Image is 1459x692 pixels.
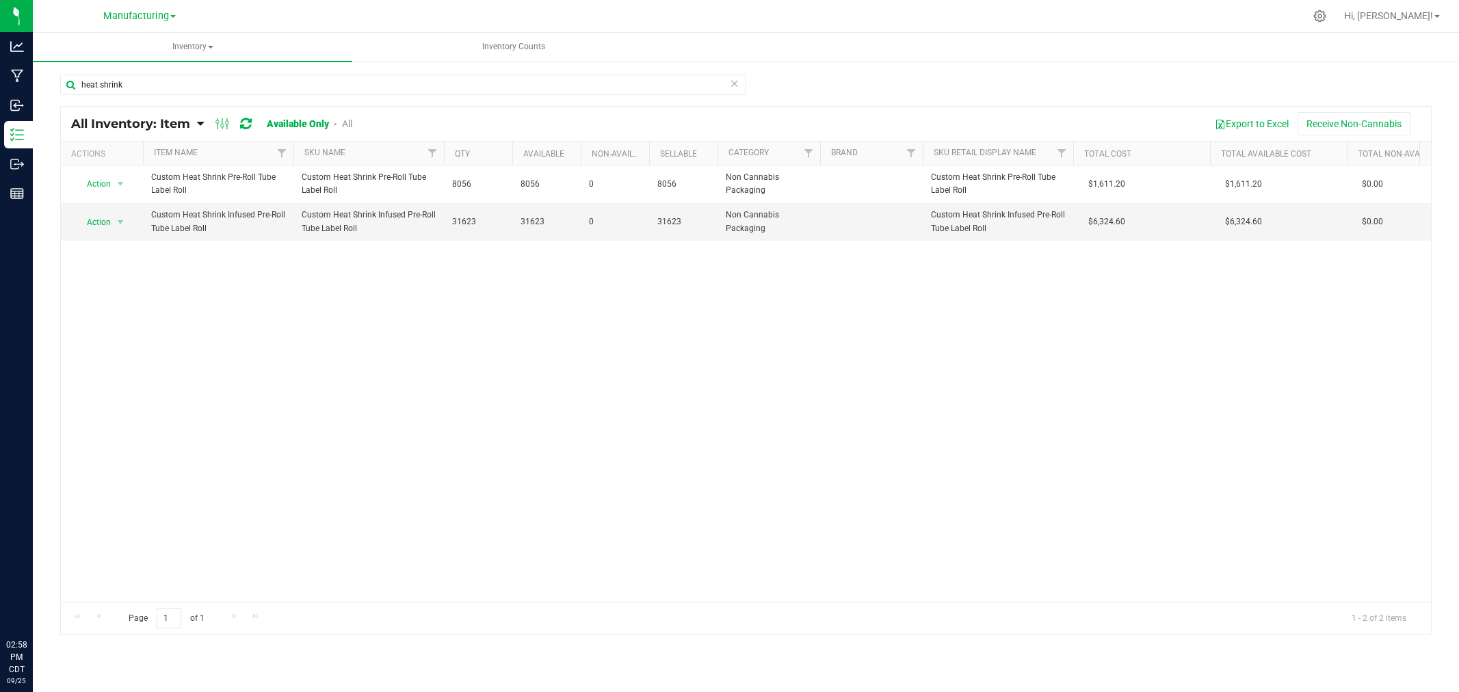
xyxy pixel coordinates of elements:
[71,116,190,131] span: All Inventory: Item
[1084,149,1131,159] a: Total Cost
[10,40,24,53] inline-svg: Analytics
[302,171,436,197] span: Custom Heat Shrink Pre-Roll Tube Label Roll
[1298,112,1410,135] button: Receive Non-Cannabis
[33,33,352,62] a: Inventory
[1341,608,1417,628] span: 1 - 2 of 2 items
[1311,10,1328,23] div: Manage settings
[267,118,329,129] a: Available Only
[1218,174,1269,194] span: $1,611.20
[304,148,345,157] a: SKU Name
[1344,10,1433,21] span: Hi, [PERSON_NAME]!
[103,10,169,22] span: Manufacturing
[1206,112,1298,135] button: Export to Excel
[6,639,27,676] p: 02:58 PM CDT
[1355,212,1390,232] span: $0.00
[14,583,55,624] iframe: Resource center
[117,608,215,629] span: Page of 1
[900,142,923,165] a: Filter
[934,148,1036,157] a: SKU Retail Display Name
[157,608,181,629] input: 1
[154,148,198,157] a: Item Name
[1221,149,1311,159] a: Total Available Cost
[521,215,573,228] span: 31623
[660,149,697,159] a: Sellable
[1051,142,1073,165] a: Filter
[71,149,137,159] div: Actions
[421,142,444,165] a: Filter
[1081,212,1132,232] span: $6,324.60
[1218,212,1269,232] span: $6,324.60
[452,215,504,228] span: 31623
[354,33,673,62] a: Inventory Counts
[10,128,24,142] inline-svg: Inventory
[342,118,352,129] a: All
[71,116,197,131] a: All Inventory: Item
[6,676,27,686] p: 09/25
[151,171,285,197] span: Custom Heat Shrink Pre-Roll Tube Label Roll
[10,157,24,171] inline-svg: Outbound
[521,178,573,191] span: 8056
[452,178,504,191] span: 8056
[726,171,812,197] span: Non Cannabis Packaging
[726,209,812,235] span: Non Cannabis Packaging
[657,178,709,191] span: 8056
[10,187,24,200] inline-svg: Reports
[589,178,641,191] span: 0
[831,148,858,157] a: Brand
[523,149,564,159] a: Available
[75,174,111,194] span: Action
[1081,174,1132,194] span: $1,611.20
[589,215,641,228] span: 0
[112,174,129,194] span: select
[60,75,746,95] input: Search Item Name, Retail Display Name, SKU, Part Number...
[1355,174,1390,194] span: $0.00
[657,215,709,228] span: 31623
[798,142,820,165] a: Filter
[464,41,564,53] span: Inventory Counts
[931,171,1065,197] span: Custom Heat Shrink Pre-Roll Tube Label Roll
[730,75,739,92] span: Clear
[75,213,111,232] span: Action
[10,98,24,112] inline-svg: Inbound
[455,149,470,159] a: Qty
[592,149,653,159] a: Non-Available
[151,209,285,235] span: Custom Heat Shrink Infused Pre-Roll Tube Label Roll
[302,209,436,235] span: Custom Heat Shrink Infused Pre-Roll Tube Label Roll
[728,148,769,157] a: Category
[112,213,129,232] span: select
[931,209,1065,235] span: Custom Heat Shrink Infused Pre-Roll Tube Label Roll
[271,142,293,165] a: Filter
[10,69,24,83] inline-svg: Manufacturing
